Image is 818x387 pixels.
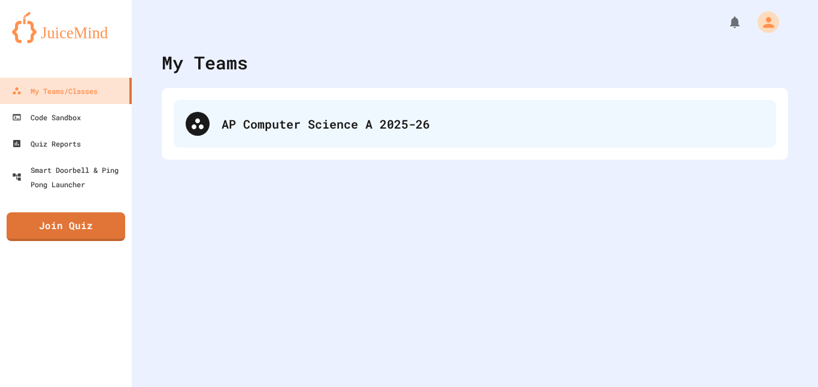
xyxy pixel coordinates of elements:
a: Join Quiz [7,212,125,241]
div: My Teams [162,49,248,76]
div: Quiz Reports [12,136,81,151]
div: Smart Doorbell & Ping Pong Launcher [12,163,127,191]
div: Code Sandbox [12,110,81,124]
img: logo-orange.svg [12,12,120,43]
div: AP Computer Science A 2025-26 [174,100,776,148]
div: My Teams/Classes [12,84,98,98]
div: AP Computer Science A 2025-26 [222,115,764,133]
div: My Notifications [705,12,745,32]
div: My Account [745,8,782,36]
